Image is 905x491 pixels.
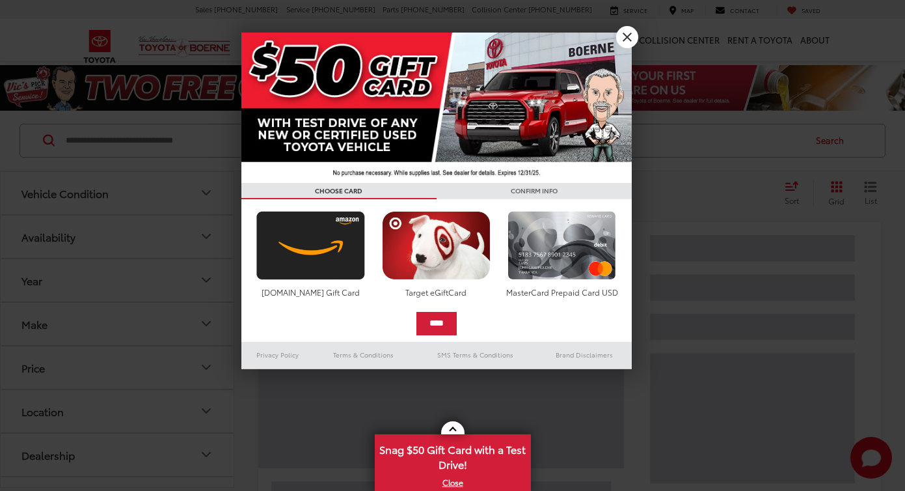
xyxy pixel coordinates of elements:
h3: CHOOSE CARD [241,183,437,199]
h3: CONFIRM INFO [437,183,632,199]
span: Snag $50 Gift Card with a Test Drive! [376,436,530,475]
div: MasterCard Prepaid Card USD [504,287,619,298]
div: Target eGiftCard [379,287,494,298]
a: SMS Terms & Conditions [414,347,537,363]
a: Brand Disclaimers [537,347,632,363]
img: 42635_top_851395.jpg [241,33,632,183]
a: Privacy Policy [241,347,314,363]
img: mastercard.png [504,211,619,280]
img: targetcard.png [379,211,494,280]
div: [DOMAIN_NAME] Gift Card [253,287,368,298]
a: Terms & Conditions [314,347,413,363]
img: amazoncard.png [253,211,368,280]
